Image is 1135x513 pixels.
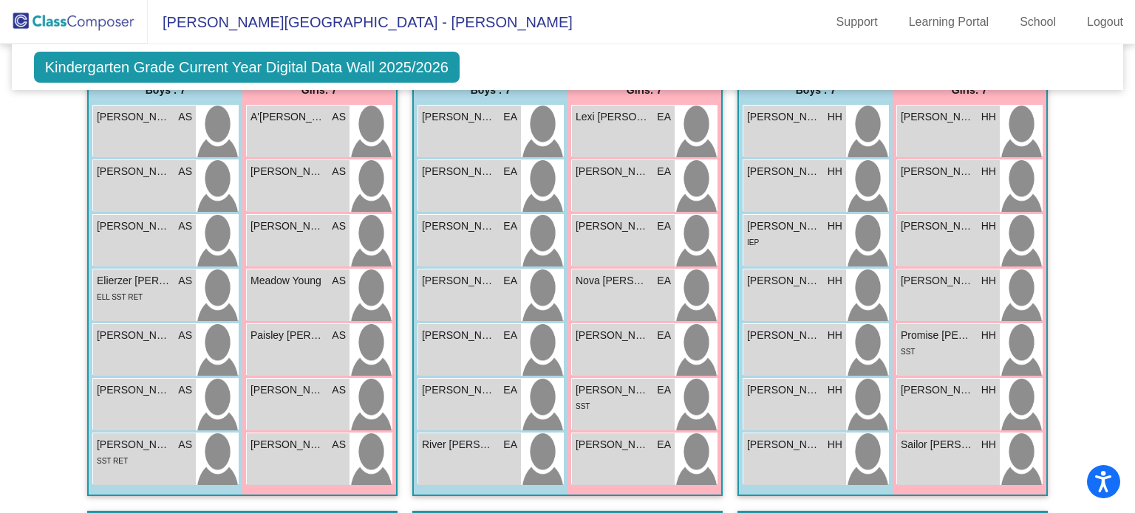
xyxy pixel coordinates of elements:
span: [PERSON_NAME] [97,164,171,179]
span: EA [503,164,517,179]
span: [PERSON_NAME] [901,273,975,289]
span: AS [178,273,192,289]
span: Meadow Young [250,273,324,289]
span: Nova [PERSON_NAME] [576,273,650,289]
span: HH [828,109,842,125]
span: [PERSON_NAME][GEOGRAPHIC_DATA] - [PERSON_NAME] [148,10,573,34]
span: HH [828,164,842,179]
span: [PERSON_NAME] [901,109,975,125]
span: EA [657,109,671,125]
a: School [1008,10,1068,34]
span: Elierzer [PERSON_NAME] [97,273,171,289]
span: [PERSON_NAME] [576,328,650,343]
span: [PERSON_NAME] [901,218,975,234]
span: AS [178,382,192,398]
span: HH [828,382,842,398]
span: AS [332,328,346,343]
span: IEP [747,238,759,247]
span: Promise [PERSON_NAME] [901,328,975,343]
span: AS [178,164,192,179]
span: Lexi [PERSON_NAME] [576,109,650,125]
span: [PERSON_NAME] [901,164,975,179]
span: EA [503,382,517,398]
span: [PERSON_NAME] [747,273,821,289]
span: EA [657,437,671,452]
span: Kindergarten Grade Current Year Digital Data Wall 2025/2026 [34,52,460,83]
span: [PERSON_NAME] [422,218,496,234]
span: AS [332,273,346,289]
span: AS [332,164,346,179]
span: HH [981,328,996,343]
span: SST RET [97,457,128,465]
span: EA [657,218,671,234]
span: [PERSON_NAME] [97,218,171,234]
span: [PERSON_NAME] [97,437,171,452]
span: [PERSON_NAME] [422,109,496,125]
span: A'[PERSON_NAME] [PERSON_NAME] [250,109,324,125]
span: [PERSON_NAME] [576,382,650,398]
span: HH [828,328,842,343]
span: EA [657,164,671,179]
span: HH [828,273,842,289]
span: [PERSON_NAME] [422,273,496,289]
span: SST [901,348,915,356]
span: [PERSON_NAME] [250,437,324,452]
span: HH [981,273,996,289]
span: [PERSON_NAME] [97,382,171,398]
span: AS [178,109,192,125]
span: Paisley [PERSON_NAME] [250,328,324,343]
span: [PERSON_NAME] [747,164,821,179]
span: SST [576,402,590,410]
span: AS [332,109,346,125]
span: EA [657,273,671,289]
span: [PERSON_NAME] [747,437,821,452]
span: ELL SST RET [97,293,143,301]
span: [PERSON_NAME] [422,328,496,343]
span: EA [657,328,671,343]
span: [PERSON_NAME] [747,382,821,398]
span: [PERSON_NAME][GEOGRAPHIC_DATA] [422,382,496,398]
span: [PERSON_NAME] [747,109,821,125]
span: [PERSON_NAME] [747,218,821,234]
span: HH [828,437,842,452]
span: EA [503,109,517,125]
span: [PERSON_NAME] [576,437,650,452]
a: Support [825,10,890,34]
span: HH [981,437,996,452]
span: EA [503,218,517,234]
span: HH [981,109,996,125]
span: AS [178,437,192,452]
span: [PERSON_NAME] [576,218,650,234]
span: [PERSON_NAME] [747,328,821,343]
span: [PERSON_NAME] [250,164,324,179]
span: AS [332,218,346,234]
span: [PERSON_NAME] [250,382,324,398]
span: [PERSON_NAME] [901,382,975,398]
span: EA [503,328,517,343]
a: Learning Portal [897,10,1001,34]
span: EA [657,382,671,398]
span: EA [503,273,517,289]
span: HH [981,164,996,179]
span: Sailor [PERSON_NAME] [901,437,975,452]
span: [PERSON_NAME] [97,109,171,125]
a: Logout [1075,10,1135,34]
span: AS [332,382,346,398]
span: AS [178,328,192,343]
span: HH [828,218,842,234]
span: River [PERSON_NAME] [422,437,496,452]
span: AS [178,218,192,234]
span: HH [981,218,996,234]
span: HH [981,382,996,398]
span: [PERSON_NAME] [250,218,324,234]
span: [PERSON_NAME] [PERSON_NAME] [576,164,650,179]
span: [PERSON_NAME] [97,328,171,343]
span: EA [503,437,517,452]
span: [PERSON_NAME] [422,164,496,179]
span: AS [332,437,346,452]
